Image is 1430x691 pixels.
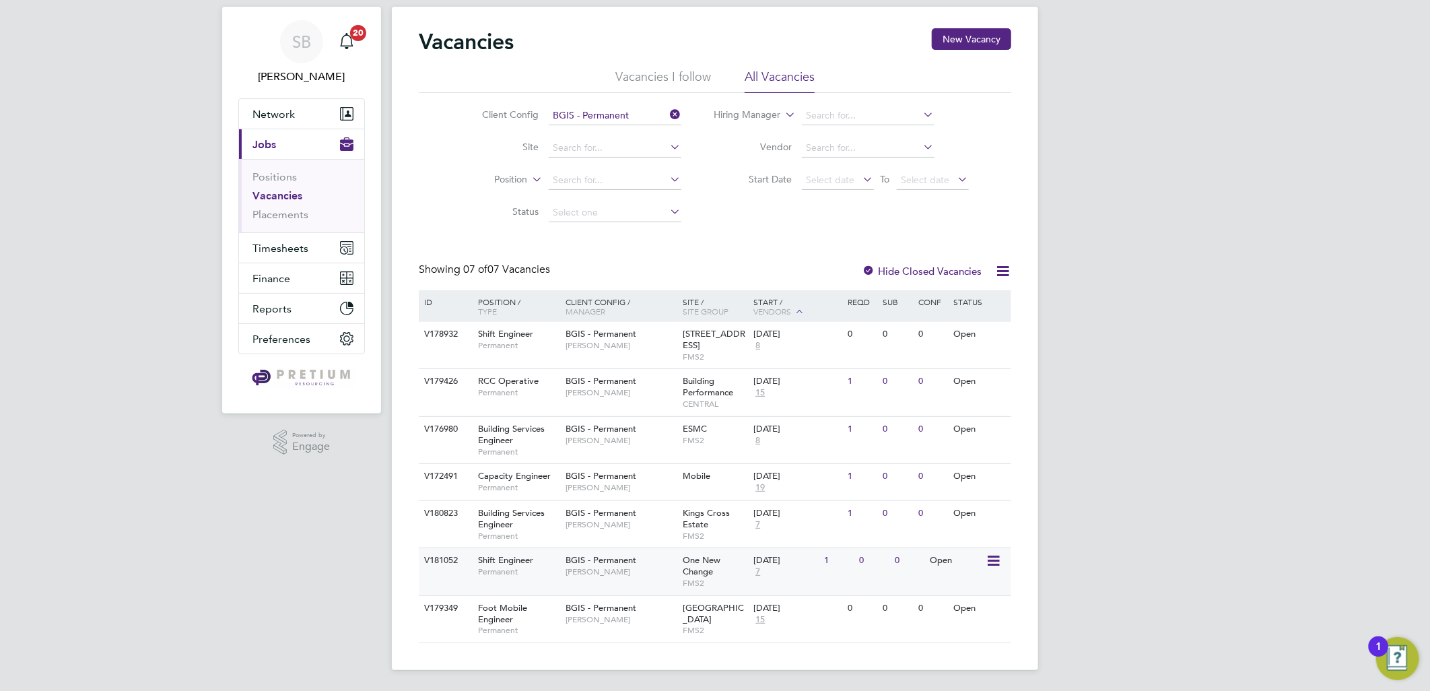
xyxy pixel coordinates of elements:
span: Foot Mobile Engineer [478,602,527,625]
div: 0 [915,322,950,347]
span: Timesheets [252,242,308,255]
button: Preferences [239,324,364,354]
div: [DATE] [753,555,817,566]
div: [DATE] [753,424,841,435]
div: Open [951,417,1009,442]
div: Open [951,501,1009,526]
span: [PERSON_NAME] [566,519,677,530]
div: Jobs [239,159,364,232]
span: Building Services Engineer [478,423,545,446]
input: Select one [549,203,681,222]
span: Building Performance [683,375,734,398]
span: 7 [753,566,762,578]
span: [PERSON_NAME] [566,340,677,351]
span: Permanent [478,340,559,351]
label: Status [462,205,539,218]
a: Placements [252,208,308,221]
input: Search for... [802,106,934,125]
span: Select date [901,174,950,186]
div: 0 [915,464,950,489]
span: Vendors [753,306,791,317]
span: Permanent [478,447,559,457]
button: New Vacancy [932,28,1011,50]
div: Showing [419,263,553,277]
span: Permanent [478,387,559,398]
span: 8 [753,435,762,447]
span: Permanent [478,482,559,493]
div: 1 [844,464,879,489]
div: 1 [821,548,856,573]
div: V178932 [421,322,468,347]
span: BGIS - Permanent [566,470,636,482]
div: 0 [915,369,950,394]
label: Vendor [715,141,792,153]
span: Powered by [292,430,330,441]
div: Open [927,548,986,573]
a: Positions [252,170,297,183]
span: BGIS - Permanent [566,554,636,566]
span: 15 [753,614,767,626]
div: 0 [891,548,926,573]
span: FMS2 [683,531,747,541]
span: BGIS - Permanent [566,423,636,434]
div: Status [951,290,1009,313]
span: BGIS - Permanent [566,328,636,339]
div: 0 [880,501,915,526]
div: [DATE] [753,508,841,519]
label: Client Config [462,108,539,121]
label: Position [450,173,528,187]
span: Engage [292,441,330,453]
div: 0 [856,548,891,573]
span: FMS2 [683,352,747,362]
a: Go to home page [238,368,365,389]
div: Site / [680,290,751,323]
div: Open [951,369,1009,394]
span: ESMC [683,423,708,434]
div: V176980 [421,417,468,442]
span: Permanent [478,531,559,541]
span: Permanent [478,566,559,577]
button: Timesheets [239,233,364,263]
div: Reqd [844,290,879,313]
span: Network [252,108,295,121]
div: [DATE] [753,329,841,340]
span: To [877,170,894,188]
span: [PERSON_NAME] [566,435,677,446]
div: 0 [880,322,915,347]
div: 0 [915,596,950,621]
div: Client Config / [562,290,680,323]
span: [PERSON_NAME] [566,482,677,493]
span: BGIS - Permanent [566,375,636,387]
a: 20 [333,20,360,63]
span: Permanent [478,625,559,636]
div: V179426 [421,369,468,394]
button: Network [239,99,364,129]
h2: Vacancies [419,28,514,55]
span: Shift Engineer [478,554,533,566]
div: Sub [880,290,915,313]
span: Site Group [683,306,729,317]
button: Finance [239,263,364,293]
div: 0 [880,464,915,489]
div: V181052 [421,548,468,573]
nav: Main navigation [222,7,381,414]
div: V180823 [421,501,468,526]
label: Site [462,141,539,153]
div: 0 [880,369,915,394]
span: [PERSON_NAME] [566,566,677,577]
span: Reports [252,302,292,315]
div: 0 [844,322,879,347]
span: 15 [753,387,767,399]
li: Vacancies I follow [615,69,711,93]
li: All Vacancies [745,69,815,93]
div: [DATE] [753,603,841,614]
button: Reports [239,294,364,323]
div: Start / [750,290,844,324]
input: Search for... [549,139,681,158]
span: Sasha Baird [238,69,365,85]
span: 07 Vacancies [463,263,550,276]
div: V179349 [421,596,468,621]
span: Type [478,306,497,317]
span: Building Services Engineer [478,507,545,530]
span: Manager [566,306,605,317]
